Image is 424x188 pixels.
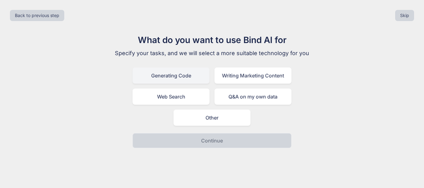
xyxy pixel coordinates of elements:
[214,68,291,84] div: Writing Marketing Content
[108,33,316,46] h1: What do you want to use Bind AI for
[395,10,414,21] button: Skip
[108,49,316,58] p: Specify your tasks, and we will select a more suitable technology for you
[133,89,210,105] div: Web Search
[10,10,64,21] button: Back to previous step
[133,133,291,148] button: Continue
[201,137,223,144] p: Continue
[174,110,250,126] div: Other
[133,68,210,84] div: Generating Code
[214,89,291,105] div: Q&A on my own data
